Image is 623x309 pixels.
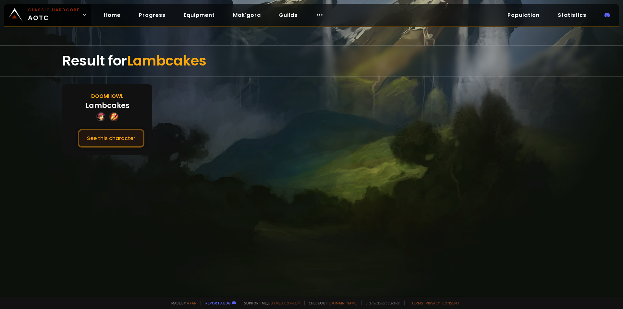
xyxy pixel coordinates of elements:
[28,7,80,23] span: AOTC
[167,301,197,305] span: Made by
[205,301,231,305] a: Report a bug
[187,301,197,305] a: a fan
[78,129,144,148] button: See this character
[178,8,220,22] a: Equipment
[62,46,561,76] div: Result for
[426,301,440,305] a: Privacy
[127,51,206,70] span: Lambcakes
[99,8,126,22] a: Home
[502,8,545,22] a: Population
[411,301,423,305] a: Terms
[361,301,400,305] span: v. d752d5 - production
[304,301,358,305] span: Checkout
[228,8,266,22] a: Mak'gora
[274,8,303,22] a: Guilds
[553,8,592,22] a: Statistics
[85,100,129,111] div: Lambcakes
[134,8,171,22] a: Progress
[28,7,80,13] small: Classic Hardcore
[240,301,300,305] span: Support me,
[442,301,459,305] a: Consent
[329,301,358,305] a: [DOMAIN_NAME]
[4,4,91,26] a: Classic HardcoreAOTC
[91,92,124,100] div: Doomhowl
[268,301,300,305] a: Buy me a coffee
